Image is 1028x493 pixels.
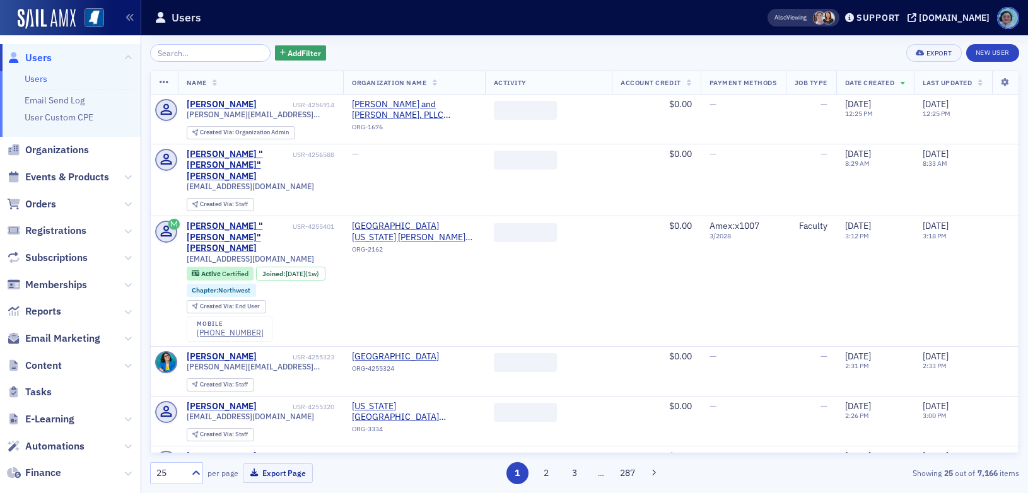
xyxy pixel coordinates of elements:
span: Account Credit [621,78,680,87]
span: Active [201,269,222,278]
div: Showing out of items [739,467,1019,478]
a: [PHONE_NUMBER] [197,328,264,337]
span: Noma Burge [822,11,835,25]
div: Joined: 2025-08-26 00:00:00 [256,267,325,281]
span: ‌ [494,151,557,170]
span: [DATE] [845,400,871,412]
span: $0.00 [669,351,692,362]
a: Email Marketing [7,332,100,345]
span: — [821,351,827,362]
span: Created Via : [200,128,235,136]
span: Viewing [774,13,807,22]
a: Active Certified [192,270,248,278]
div: [PERSON_NAME] [187,99,257,110]
div: Faculty [795,221,827,232]
div: [PERSON_NAME] "[PERSON_NAME]" [PERSON_NAME] [187,221,291,254]
time: 3:18 PM [923,231,947,240]
div: Also [774,13,786,21]
span: — [821,98,827,110]
span: Memberships [25,278,87,292]
span: Chapter : [192,286,218,294]
span: Created Via : [200,430,235,438]
a: Orders [7,197,56,211]
span: Finance [25,466,61,480]
span: E-Learning [25,412,74,426]
div: Staff [200,431,248,438]
a: [PERSON_NAME] "[PERSON_NAME]" [PERSON_NAME] [187,149,291,182]
span: Content [25,359,62,373]
input: Search… [150,44,271,62]
a: [PERSON_NAME] [187,401,257,412]
span: Orders [25,197,56,211]
span: Activity [494,78,527,87]
div: 25 [156,467,184,480]
span: — [710,148,716,159]
strong: 25 [942,467,955,478]
span: [DATE] [923,351,949,362]
span: [EMAIL_ADDRESS][DOMAIN_NAME] [187,254,314,264]
span: Tasks [25,385,52,399]
span: ‌ [494,403,557,422]
button: Export Page [243,463,313,483]
div: Export [926,50,952,57]
span: [EMAIL_ADDRESS][DOMAIN_NAME] [187,182,314,191]
div: Organization Admin [200,129,289,136]
a: [PERSON_NAME] [187,451,257,462]
span: ‌ [494,101,557,120]
span: Joined : [262,270,286,278]
span: Profile [997,7,1019,29]
span: Events & Products [25,170,109,184]
span: [DATE] [286,269,305,278]
time: 12:25 PM [845,109,873,118]
div: Staff [200,201,248,208]
span: — [352,148,359,159]
span: Automations [25,439,85,453]
div: USR-4256588 [293,151,334,159]
div: ORG-4255324 [352,364,467,377]
button: AddFilter [275,45,327,61]
span: Created Via : [200,200,235,208]
a: [GEOGRAPHIC_DATA] [352,351,467,362]
label: per page [207,467,238,478]
a: [US_STATE][GEOGRAPHIC_DATA] ([US_STATE][GEOGRAPHIC_DATA]) [352,401,476,423]
span: … [592,467,610,478]
a: Events & Products [7,170,109,184]
button: 3 [564,462,586,484]
strong: 7,166 [975,467,1000,478]
time: 3:00 PM [923,411,947,420]
a: Users [25,73,47,84]
button: 1 [506,462,529,484]
div: Chapter: [187,284,257,296]
a: Content [7,359,62,373]
span: Visa : x9546 [710,450,754,461]
a: [PERSON_NAME] and [PERSON_NAME], PLLC ([GEOGRAPHIC_DATA]) [352,99,476,121]
span: [EMAIL_ADDRESS][DOMAIN_NAME] [187,412,314,421]
span: $0.00 [669,400,692,412]
a: SailAMX [18,9,76,29]
span: [DATE] [923,220,949,231]
a: [GEOGRAPHIC_DATA][US_STATE] [PERSON_NAME] School of Accountancy (University) [352,221,476,243]
a: Automations [7,439,85,453]
button: 287 [617,462,639,484]
span: ‌ [494,223,557,242]
a: User Custom CPE [25,112,93,123]
div: ORG-1676 [352,123,476,136]
span: Reports [25,304,61,318]
a: Users [7,51,52,65]
span: [DATE] [923,98,949,110]
a: [PERSON_NAME] [187,351,257,362]
span: ‌ [494,353,557,372]
span: Lydia Carlisle [813,11,826,25]
div: Created Via: End User [187,300,266,313]
span: $0.00 [669,220,692,231]
span: West Valley College [352,351,467,362]
span: University of Mississippi Patterson School of Accountancy (University) [352,221,476,243]
span: [DATE] [845,450,871,461]
div: mobile [197,320,264,328]
span: Certified [222,269,248,278]
span: — [710,351,716,362]
span: — [352,450,359,461]
span: [DATE] [845,351,871,362]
